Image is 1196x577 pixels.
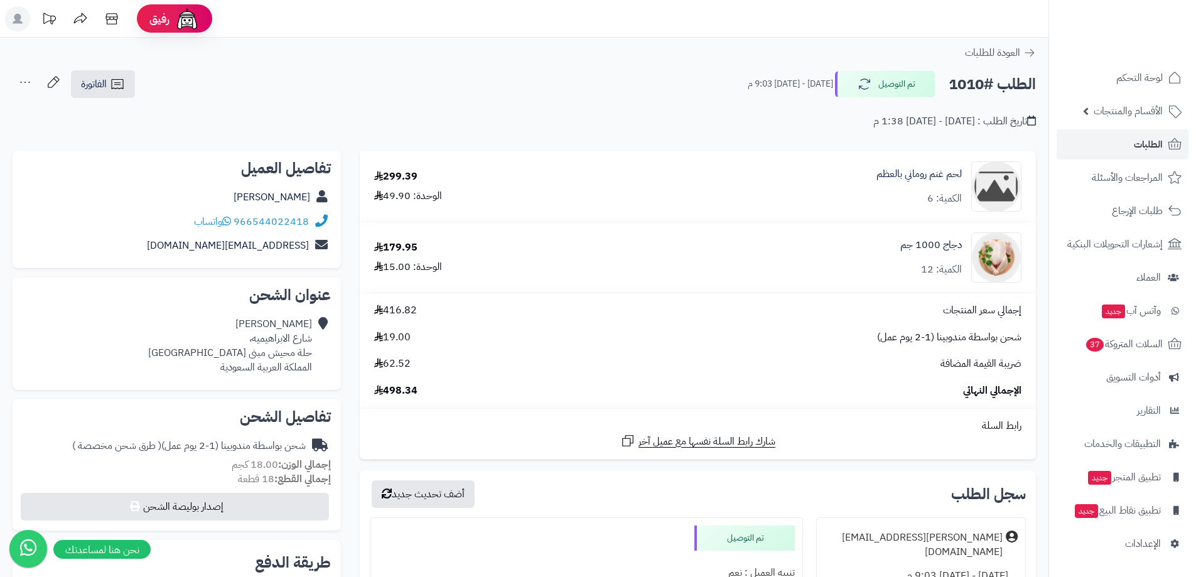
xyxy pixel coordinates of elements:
[1057,196,1188,226] a: طلبات الإرجاع
[1074,502,1161,519] span: تطبيق نقاط البيع
[949,72,1036,97] h2: الطلب #1010
[1057,296,1188,326] a: وآتس آبجديد
[234,190,310,205] a: [PERSON_NAME]
[71,70,135,98] a: الفاتورة
[1057,362,1188,392] a: أدوات التسويق
[1106,369,1161,386] span: أدوات التسويق
[372,480,475,508] button: أضف تحديث جديد
[873,114,1036,129] div: تاريخ الطلب : [DATE] - [DATE] 1:38 م
[147,238,309,253] a: [EMAIL_ADDRESS][DOMAIN_NAME]
[1057,429,1188,459] a: التطبيقات والخدمات
[149,11,170,26] span: رفيق
[148,317,312,374] div: [PERSON_NAME] شارع الابراهيميه، حلة محيش مبنى [GEOGRAPHIC_DATA] المملكة العربية السعودية
[1067,235,1163,253] span: إشعارات التحويلات البنكية
[972,232,1021,283] img: 683_68665723ae393_ea37f7fc-90x90.png
[1086,338,1104,352] span: 37
[1111,35,1184,62] img: logo-2.png
[1057,163,1188,193] a: المراجعات والأسئلة
[1125,535,1161,553] span: الإعدادات
[232,457,331,472] small: 18.00 كجم
[23,409,331,424] h2: تفاصيل الشحن
[877,330,1021,345] span: شحن بواسطة مندوبينا (1-2 يوم عمل)
[1057,229,1188,259] a: إشعارات التحويلات البنكية
[1136,269,1161,286] span: العملاء
[1087,468,1161,486] span: تطبيق المتجر
[620,433,775,449] a: شارك رابط السلة نفسها مع عميل آخر
[255,555,331,570] h2: طريقة الدفع
[1094,102,1163,120] span: الأقسام والمنتجات
[1088,471,1111,485] span: جديد
[1101,302,1161,320] span: وآتس آب
[238,472,331,487] small: 18 قطعة
[1057,462,1188,492] a: تطبيق المتجرجديد
[194,214,231,229] a: واتساب
[965,45,1020,60] span: العودة للطلبات
[1057,396,1188,426] a: التقارير
[694,526,795,551] div: تم التوصيل
[72,439,306,453] div: شحن بواسطة مندوبينا (1-2 يوم عمل)
[33,6,65,35] a: تحديثات المنصة
[1102,305,1125,318] span: جديد
[1075,504,1098,518] span: جديد
[234,214,309,229] a: 966544022418
[965,45,1036,60] a: العودة للطلبات
[23,288,331,303] h2: عنوان الشحن
[374,357,411,371] span: 62.52
[374,170,418,184] div: 299.39
[638,434,775,449] span: شارك رابط السلة نفسها مع عميل آخر
[1084,435,1161,453] span: التطبيقات والخدمات
[1134,136,1163,153] span: الطلبات
[1137,402,1161,419] span: التقارير
[1057,529,1188,559] a: الإعدادات
[175,6,200,31] img: ai-face.png
[23,161,331,176] h2: تفاصيل العميل
[921,262,962,277] div: الكمية: 12
[374,240,418,255] div: 179.95
[374,189,442,203] div: الوحدة: 49.90
[876,167,962,181] a: لحم غنم روماني بالعظم
[278,457,331,472] strong: إجمالي الوزن:
[1112,202,1163,220] span: طلبات الإرجاع
[1057,495,1188,526] a: تطبيق نقاط البيعجديد
[274,472,331,487] strong: إجمالي القطع:
[365,419,1031,433] div: رابط السلة
[963,384,1021,398] span: الإجمالي النهائي
[1057,129,1188,159] a: الطلبات
[940,357,1021,371] span: ضريبة القيمة المضافة
[1057,63,1188,93] a: لوحة التحكم
[900,238,962,252] a: دجاج 1000 جم
[951,487,1026,502] h3: سجل الطلب
[927,191,962,206] div: الكمية: 6
[374,303,417,318] span: 416.82
[824,531,1003,559] div: [PERSON_NAME][EMAIL_ADDRESS][DOMAIN_NAME]
[81,77,107,92] span: الفاتورة
[1085,335,1163,353] span: السلات المتروكة
[374,260,442,274] div: الوحدة: 15.00
[72,438,161,453] span: ( طرق شحن مخصصة )
[374,330,411,345] span: 19.00
[374,384,418,398] span: 498.34
[972,161,1021,212] img: no_image-90x90.png
[943,303,1021,318] span: إجمالي سعر المنتجات
[1057,262,1188,293] a: العملاء
[1116,69,1163,87] span: لوحة التحكم
[1057,329,1188,359] a: السلات المتروكة37
[21,493,329,520] button: إصدار بوليصة الشحن
[835,71,935,97] button: تم التوصيل
[748,78,833,90] small: [DATE] - [DATE] 9:03 م
[1092,169,1163,186] span: المراجعات والأسئلة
